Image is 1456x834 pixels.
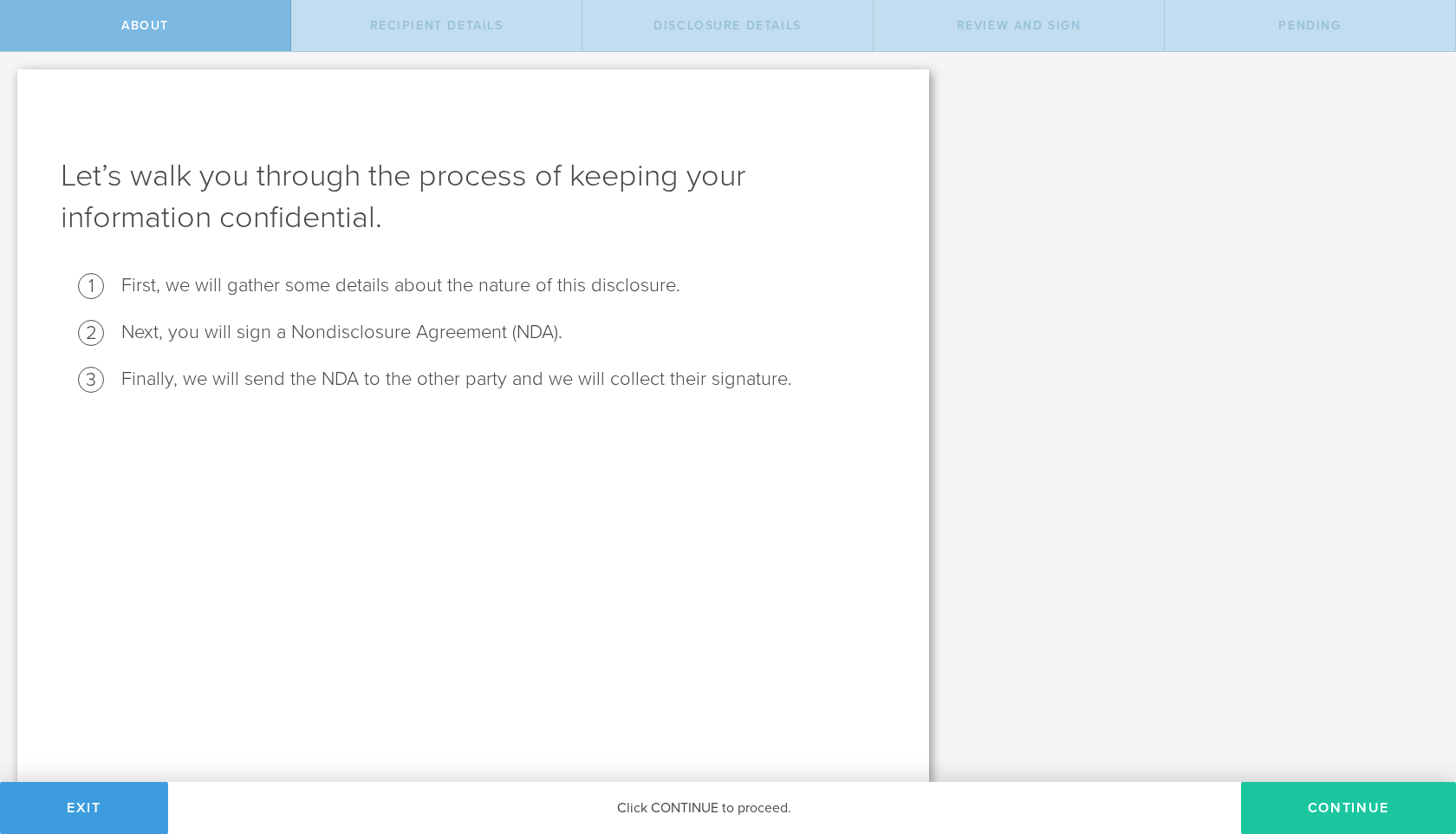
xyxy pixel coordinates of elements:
span: Review and sign [957,18,1082,33]
div: Click CONTINUE to proceed. [168,782,1241,834]
li: Finally, we will send the NDA to the other party and we will collect their signature. [121,367,886,392]
button: Continue [1241,782,1456,834]
span: Pending [1278,18,1341,33]
li: First, we will gather some details about the nature of this disclosure. [121,273,886,298]
span: Disclosure details [653,18,802,33]
h1: Let’s walk you through the process of keeping your information confidential. [61,155,886,238]
iframe: Chat Widget [1369,699,1456,782]
li: Next, you will sign a Nondisclosure Agreement (NDA). [121,320,886,345]
span: Recipient details [370,18,504,33]
span: About [121,18,169,33]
